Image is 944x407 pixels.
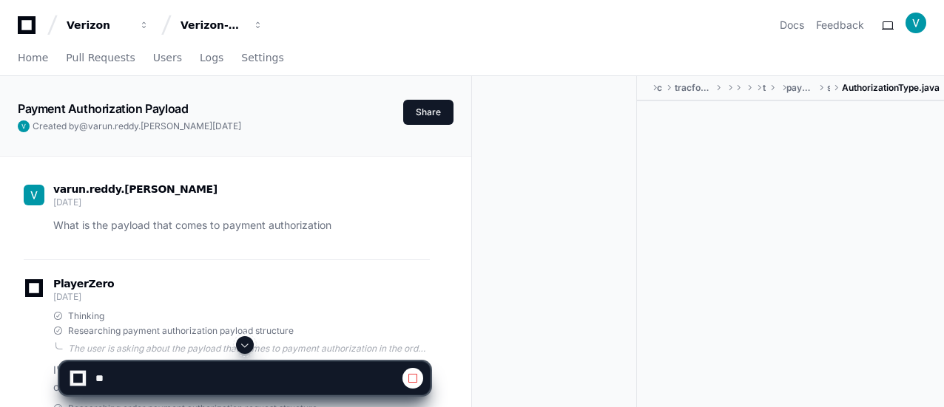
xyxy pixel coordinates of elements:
[181,18,244,33] div: Verizon-Clarify-Order-Management
[675,82,712,94] span: tracfone-web-services-schema
[61,12,155,38] button: Verizon
[763,82,766,94] span: tracfone
[212,120,241,131] span: [DATE]
[53,291,81,302] span: [DATE]
[403,100,454,125] button: Share
[200,53,223,62] span: Logs
[906,13,926,33] img: ACg8ocIVGmbV5QC7sogtToLH7ur86v4ZV7-k1UTZgp2IHv-bqQe70w=s96-c
[200,41,223,75] a: Logs
[241,53,283,62] span: Settings
[657,82,663,94] span: commons
[827,82,830,94] span: schema
[153,41,182,75] a: Users
[88,120,212,131] span: varun.reddy.[PERSON_NAME]
[18,53,48,62] span: Home
[53,196,81,208] span: [DATE]
[53,183,218,195] span: varun.reddy.[PERSON_NAME]
[33,120,241,132] span: Created by
[66,41,135,75] a: Pull Requests
[24,185,44,205] img: ACg8ocIVGmbV5QC7sogtToLH7ur86v4ZV7-k1UTZgp2IHv-bqQe70w=s96-c
[53,279,114,288] span: PlayerZero
[786,82,815,94] span: paymentgatewaycommon
[66,53,135,62] span: Pull Requests
[780,18,804,33] a: Docs
[18,41,48,75] a: Home
[175,12,269,38] button: Verizon-Clarify-Order-Management
[68,325,294,337] span: Researching payment authorization payload structure
[18,101,188,116] app-text-character-animate: Payment Authorization Payload
[68,310,104,322] span: Thinking
[816,18,864,33] button: Feedback
[241,41,283,75] a: Settings
[18,120,30,132] img: ACg8ocIVGmbV5QC7sogtToLH7ur86v4ZV7-k1UTZgp2IHv-bqQe70w=s96-c
[79,120,88,131] span: @
[67,18,130,33] div: Verizon
[53,217,430,234] p: What is the payload that comes to payment authorization
[842,82,940,94] span: AuthorizationType.java
[153,53,182,62] span: Users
